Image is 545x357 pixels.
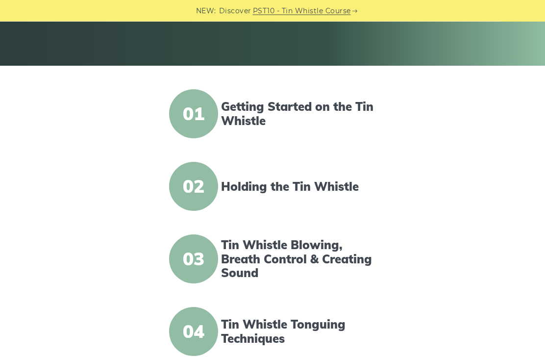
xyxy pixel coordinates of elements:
[221,100,383,128] a: Getting Started on the Tin Whistle
[169,235,218,284] span: 03
[169,162,218,211] span: 02
[169,307,218,357] span: 04
[221,318,383,346] a: Tin Whistle Tonguing Techniques
[169,90,218,139] span: 01
[196,5,216,17] span: NEW:
[253,5,351,17] a: PST10 - Tin Whistle Course
[221,238,383,280] a: Tin Whistle Blowing, Breath Control & Creating Sound
[221,180,383,194] a: Holding the Tin Whistle
[219,5,251,17] span: Discover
